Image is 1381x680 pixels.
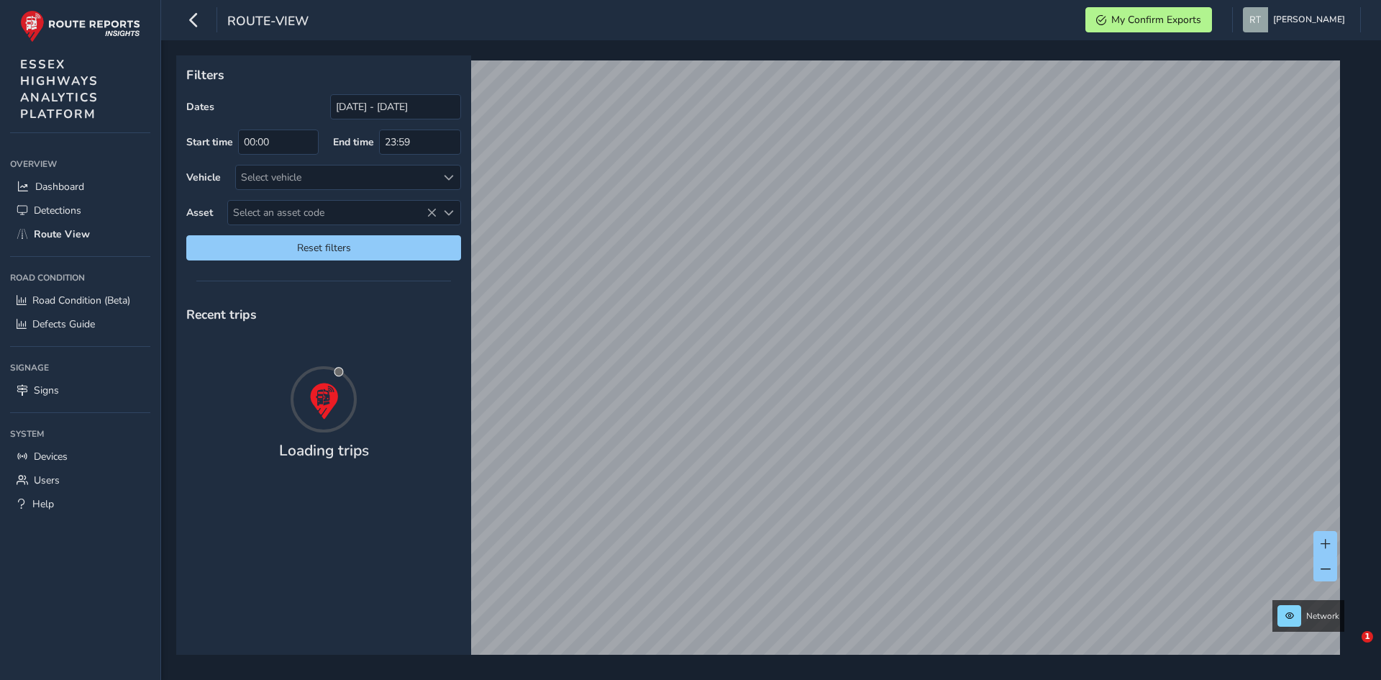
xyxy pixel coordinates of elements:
[236,166,437,189] div: Select vehicle
[227,12,309,32] span: route-view
[10,267,150,289] div: Road Condition
[34,384,59,397] span: Signs
[10,289,150,312] a: Road Condition (Beta)
[10,492,150,516] a: Help
[279,442,369,460] h4: Loading trips
[10,423,150,445] div: System
[228,201,437,225] span: Select an asset code
[10,312,150,336] a: Defects Guide
[34,473,60,487] span: Users
[10,378,150,402] a: Signs
[186,65,461,84] p: Filters
[186,135,233,149] label: Start time
[1306,610,1339,622] span: Network
[10,222,150,246] a: Route View
[197,241,450,255] span: Reset filters
[181,60,1340,671] canvas: Map
[437,201,460,225] div: Select an asset code
[34,204,81,217] span: Detections
[186,100,214,114] label: Dates
[10,199,150,222] a: Detections
[34,450,68,463] span: Devices
[20,56,99,122] span: ESSEX HIGHWAYS ANALYTICS PLATFORM
[10,175,150,199] a: Dashboard
[186,171,221,184] label: Vehicle
[10,357,150,378] div: Signage
[34,227,90,241] span: Route View
[186,306,257,323] span: Recent trips
[10,445,150,468] a: Devices
[333,135,374,149] label: End time
[1111,13,1201,27] span: My Confirm Exports
[1243,7,1268,32] img: diamond-layout
[32,294,130,307] span: Road Condition (Beta)
[32,317,95,331] span: Defects Guide
[1085,7,1212,32] button: My Confirm Exports
[32,497,54,511] span: Help
[1273,7,1345,32] span: [PERSON_NAME]
[1243,7,1350,32] button: [PERSON_NAME]
[35,180,84,194] span: Dashboard
[186,235,461,260] button: Reset filters
[10,153,150,175] div: Overview
[186,206,213,219] label: Asset
[10,468,150,492] a: Users
[1362,631,1373,643] span: 1
[20,10,140,42] img: rr logo
[1332,631,1367,666] iframe: Intercom live chat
